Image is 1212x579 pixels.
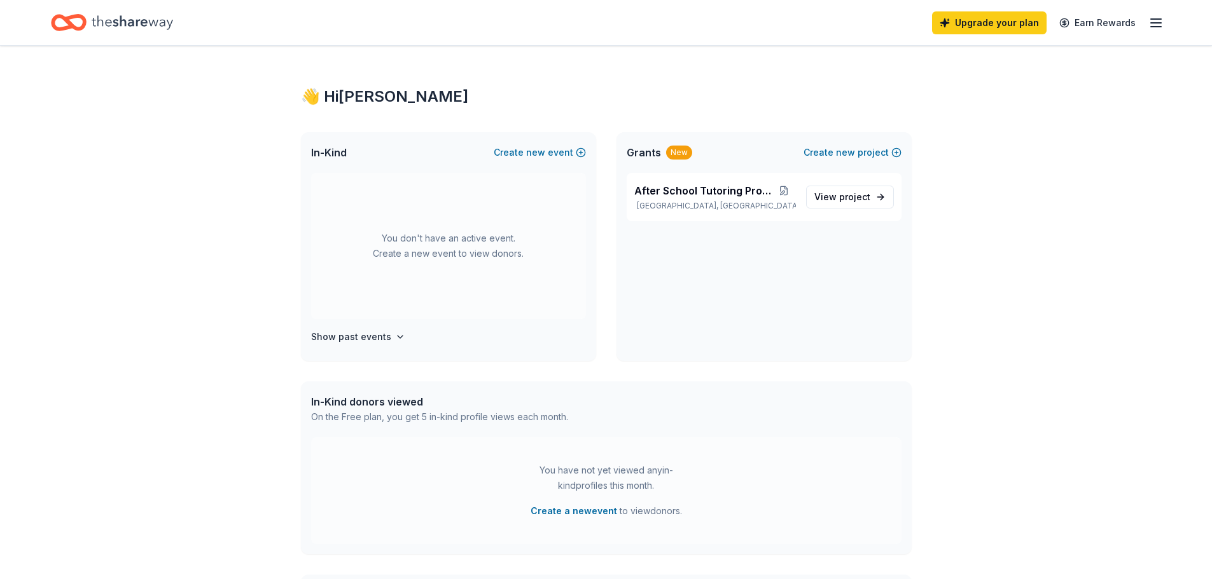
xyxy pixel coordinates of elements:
span: new [836,145,855,160]
div: You have not yet viewed any in-kind profiles this month. [527,463,686,493]
h4: Show past events [311,329,391,344]
span: to view donors . [531,503,682,519]
a: Earn Rewards [1052,11,1143,34]
span: View [814,189,870,205]
span: Grants [627,145,661,160]
p: [GEOGRAPHIC_DATA], [GEOGRAPHIC_DATA] [634,201,796,211]
a: View project [806,186,894,208]
a: Home [51,8,173,37]
div: 👋 Hi [PERSON_NAME] [301,86,912,107]
span: After School Tutoring Program [634,183,773,198]
button: Create a newevent [531,503,617,519]
div: New [666,146,692,160]
button: Show past events [311,329,405,344]
div: On the Free plan, you get 5 in-kind profile views each month. [311,409,568,425]
span: In-Kind [311,145,347,160]
a: Upgrade your plan [932,11,1047,34]
div: You don't have an active event. Create a new event to view donors. [311,173,586,319]
span: new [526,145,545,160]
span: project [839,191,870,202]
button: Createnewproject [804,145,902,160]
div: In-Kind donors viewed [311,394,568,409]
button: Createnewevent [494,145,586,160]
